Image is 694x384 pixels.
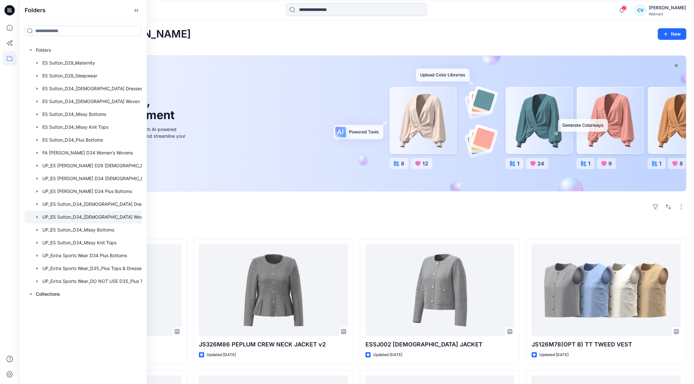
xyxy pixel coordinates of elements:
p: Collections [36,290,60,298]
p: Updated [DATE] [207,352,236,358]
h4: Styles [27,225,686,232]
p: JS126M78(OPT B) TT TWEED VEST [532,340,681,349]
a: JS326M86 PEPLUM CREW NECK JACKET v2 [199,244,348,336]
p: JS326M86 PEPLUM CREW NECK JACKET v2 [199,340,348,349]
div: Walmart [649,12,686,16]
a: ESSJ002 LADY JACKET [365,244,515,336]
div: [PERSON_NAME] [649,4,686,12]
span: 2 [621,5,627,11]
p: ESSJ002 [DEMOGRAPHIC_DATA] JACKET [365,340,515,349]
button: New [658,28,686,40]
div: CV [635,4,646,16]
a: JS126M78(OPT B) TT TWEED VEST [532,244,681,336]
p: Updated [DATE] [539,352,569,358]
p: Updated [DATE] [373,352,402,358]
